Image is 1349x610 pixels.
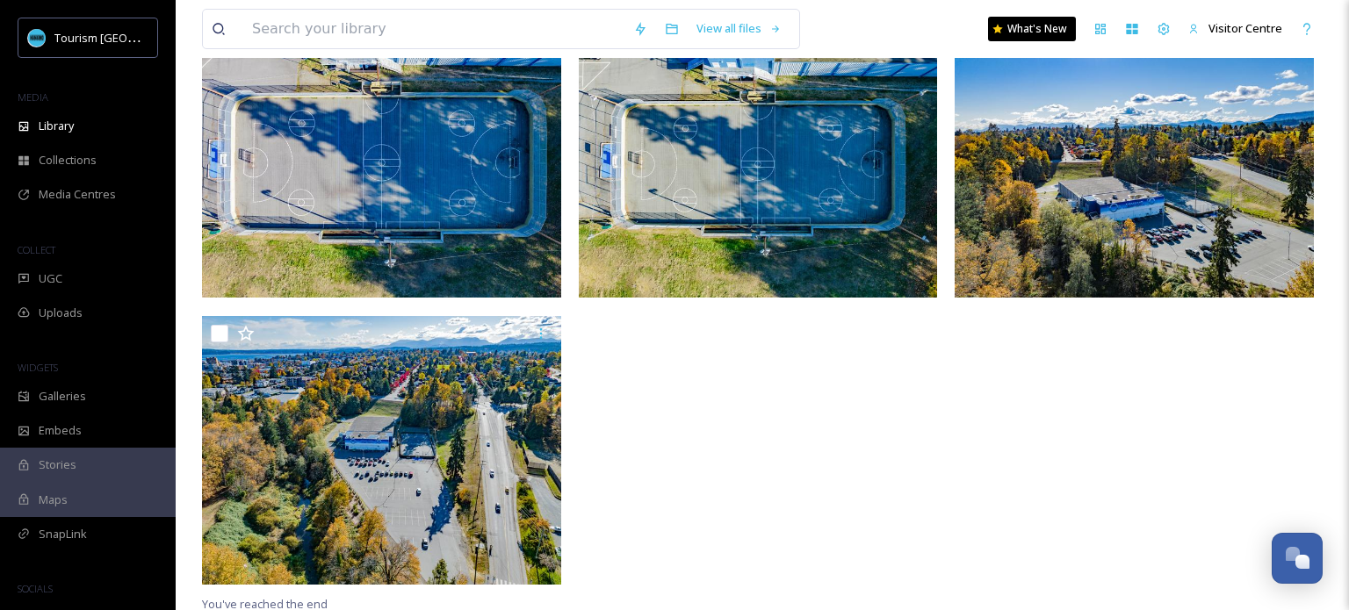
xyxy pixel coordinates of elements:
span: SnapLink [39,526,87,542]
span: Visitor Centre [1208,20,1282,36]
span: Embeds [39,422,82,439]
img: Tourism Nanaimo Sports Curling Centre (1).jpg [202,316,561,585]
span: SOCIALS [18,582,53,595]
img: Tourism Nanaimo Sports Curling Centre (3).jpg [579,29,938,298]
a: Visitor Centre [1179,11,1291,46]
input: Search your library [243,10,624,48]
span: Stories [39,456,76,473]
span: UGC [39,270,62,287]
span: Library [39,118,74,134]
span: Media Centres [39,186,116,203]
img: Tourism Nanaimo Sports Curling Centre (2).jpg [955,29,1314,298]
span: COLLECT [18,243,55,256]
button: Open Chat [1272,533,1323,584]
span: Tourism [GEOGRAPHIC_DATA] [54,29,212,46]
img: Tourism Nanaimo Sports Curling Centre (4).jpg [202,29,561,298]
span: Collections [39,152,97,169]
span: Galleries [39,388,86,405]
a: View all files [688,11,790,46]
img: tourism_nanaimo_logo.jpeg [28,29,46,47]
span: Uploads [39,305,83,321]
a: What's New [988,17,1076,41]
span: WIDGETS [18,361,58,374]
span: Maps [39,492,68,508]
span: MEDIA [18,90,48,104]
